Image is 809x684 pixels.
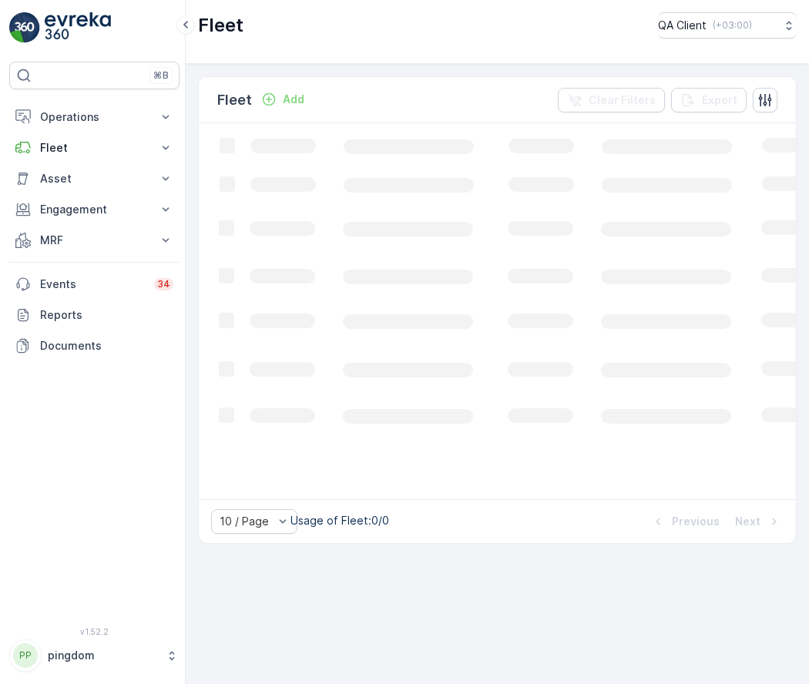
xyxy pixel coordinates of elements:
[9,627,180,636] span: v 1.52.2
[9,639,180,672] button: PPpingdom
[9,300,180,330] a: Reports
[9,269,180,300] a: Events34
[40,338,173,354] p: Documents
[290,513,389,528] p: Usage of Fleet : 0/0
[558,88,665,112] button: Clear Filters
[733,512,784,531] button: Next
[13,643,38,668] div: PP
[153,69,169,82] p: ⌘B
[217,89,252,111] p: Fleet
[702,92,737,108] p: Export
[9,132,180,163] button: Fleet
[283,92,304,107] p: Add
[658,12,797,39] button: QA Client(+03:00)
[40,202,149,217] p: Engagement
[9,194,180,225] button: Engagement
[735,514,760,529] p: Next
[40,140,149,156] p: Fleet
[40,233,149,248] p: MRF
[9,330,180,361] a: Documents
[649,512,721,531] button: Previous
[255,90,311,109] button: Add
[45,12,111,43] img: logo_light-DOdMpM7g.png
[589,92,656,108] p: Clear Filters
[198,13,243,38] p: Fleet
[40,277,145,292] p: Events
[48,648,158,663] p: pingdom
[40,171,149,186] p: Asset
[671,88,747,112] button: Export
[672,514,720,529] p: Previous
[9,12,40,43] img: logo
[658,18,707,33] p: QA Client
[9,163,180,194] button: Asset
[157,278,170,290] p: 34
[713,19,752,32] p: ( +03:00 )
[40,109,149,125] p: Operations
[9,102,180,132] button: Operations
[40,307,173,323] p: Reports
[9,225,180,256] button: MRF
